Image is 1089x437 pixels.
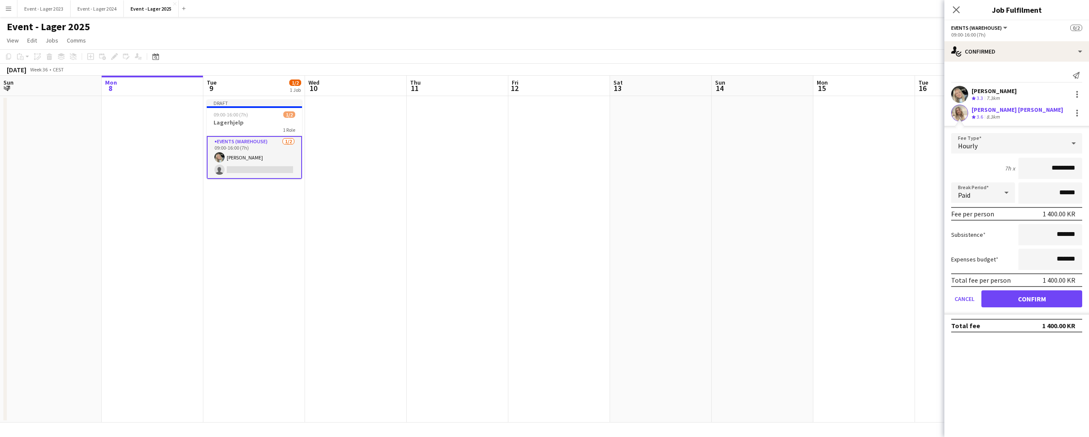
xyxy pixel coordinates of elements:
[27,37,37,44] span: Edit
[46,37,58,44] span: Jobs
[951,276,1011,284] div: Total fee per person
[510,83,519,93] span: 12
[944,41,1089,62] div: Confirmed
[290,87,301,93] div: 1 Job
[958,191,970,199] span: Paid
[951,290,978,307] button: Cancel
[7,20,90,33] h1: Event - Lager 2025
[17,0,71,17] button: Event - Lager 2023
[1070,25,1082,31] span: 0/2
[1043,210,1075,218] div: 1 400.00 KR
[207,99,302,106] div: Draft
[207,119,302,126] h3: Lagerhjelp
[1042,321,1075,330] div: 1 400.00 KR
[53,66,64,73] div: CEST
[63,35,89,46] a: Comms
[951,25,1009,31] button: Events (Warehouse)
[972,87,1017,95] div: [PERSON_NAME]
[917,83,928,93] span: 16
[977,114,983,120] span: 3.6
[3,79,14,86] span: Sun
[951,255,998,263] label: Expenses budget
[283,127,295,133] span: 1 Role
[24,35,40,46] a: Edit
[985,95,1001,102] div: 7.3km
[28,66,49,73] span: Week 36
[308,79,319,86] span: Wed
[944,4,1089,15] h3: Job Fulfilment
[951,31,1082,38] div: 09:00-16:00 (7h)
[612,83,623,93] span: 13
[1043,276,1075,284] div: 1 400.00 KR
[207,79,217,86] span: Tue
[124,0,179,17] button: Event - Lager 2025
[207,99,302,179] app-job-card: Draft09:00-16:00 (7h)1/2Lagerhjelp1 RoleEvents (Warehouse)1/209:00-16:00 (7h)[PERSON_NAME]
[283,111,295,118] span: 1/2
[289,79,301,86] span: 1/2
[410,79,421,86] span: Thu
[613,79,623,86] span: Sat
[817,79,828,86] span: Mon
[207,136,302,179] app-card-role: Events (Warehouse)1/209:00-16:00 (7h)[PERSON_NAME]
[972,106,1063,114] div: [PERSON_NAME] [PERSON_NAME]
[307,83,319,93] span: 10
[981,290,1082,307] button: Confirm
[105,79,117,86] span: Mon
[977,95,983,101] span: 3.3
[7,65,26,74] div: [DATE]
[951,231,986,238] label: Subsistence
[985,114,1001,121] div: 8.3km
[815,83,828,93] span: 15
[1005,165,1015,172] div: 7h x
[958,142,978,150] span: Hourly
[7,37,19,44] span: View
[104,83,117,93] span: 8
[714,83,725,93] span: 14
[2,83,14,93] span: 7
[42,35,62,46] a: Jobs
[67,37,86,44] span: Comms
[918,79,928,86] span: Tue
[3,35,22,46] a: View
[951,210,994,218] div: Fee per person
[214,111,248,118] span: 09:00-16:00 (7h)
[409,83,421,93] span: 11
[715,79,725,86] span: Sun
[71,0,124,17] button: Event - Lager 2024
[512,79,519,86] span: Fri
[951,321,980,330] div: Total fee
[951,25,1002,31] span: Events (Warehouse)
[205,83,217,93] span: 9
